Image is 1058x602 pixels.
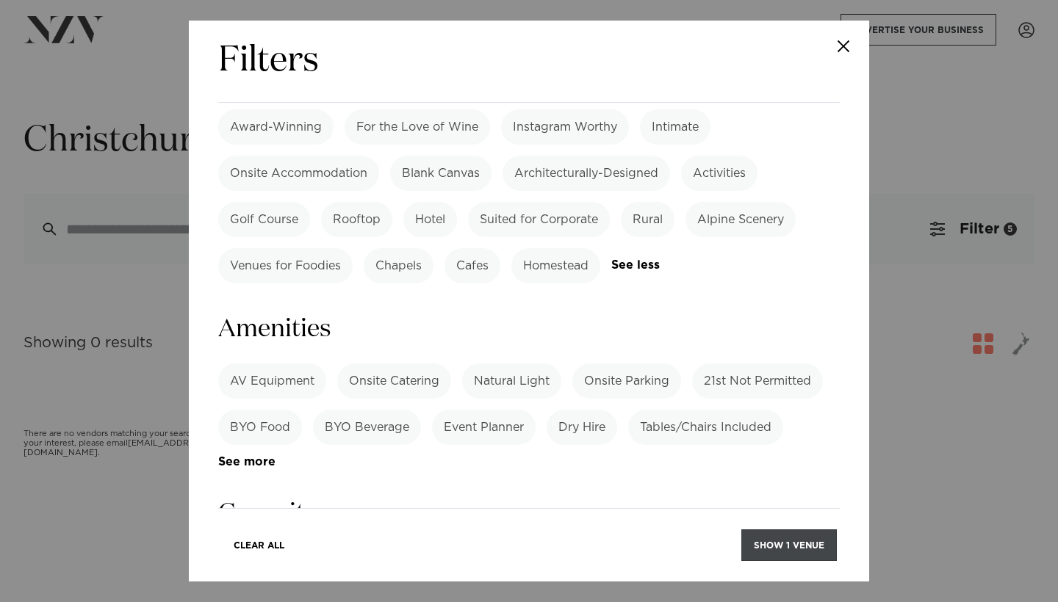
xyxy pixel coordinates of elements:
label: Instagram Worthy [501,109,629,145]
label: AV Equipment [218,363,326,399]
label: BYO Beverage [313,410,421,445]
h3: Amenities [218,313,840,346]
label: Architecturally-Designed [503,156,670,191]
label: Tables/Chairs Included [628,410,783,445]
label: Award-Winning [218,109,334,145]
label: Onsite Parking [572,363,681,399]
label: Onsite Catering [337,363,451,399]
label: Natural Light [462,363,561,399]
button: Clear All [221,529,297,561]
label: Rooftop [321,202,392,237]
label: Cafes [445,248,500,283]
button: Close [818,21,869,72]
label: Venues for Foodies [218,248,353,283]
label: Homestead [511,248,600,283]
label: Intimate [640,109,710,145]
label: Golf Course [218,202,310,237]
label: For the Love of Wine [345,109,490,145]
label: Chapels [364,248,433,283]
label: Suited for Corporate [468,202,610,237]
h3: Capacity [218,497,840,530]
button: Show 1 venue [741,529,837,561]
label: Event Planner [432,410,536,445]
label: BYO Food [218,410,302,445]
label: Alpine Scenery [685,202,796,237]
h2: Filters [218,38,319,84]
label: Blank Canvas [390,156,492,191]
label: Onsite Accommodation [218,156,379,191]
label: Hotel [403,202,457,237]
label: Rural [621,202,674,237]
label: Activities [681,156,757,191]
label: Dry Hire [547,410,617,445]
label: 21st Not Permitted [692,363,823,399]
